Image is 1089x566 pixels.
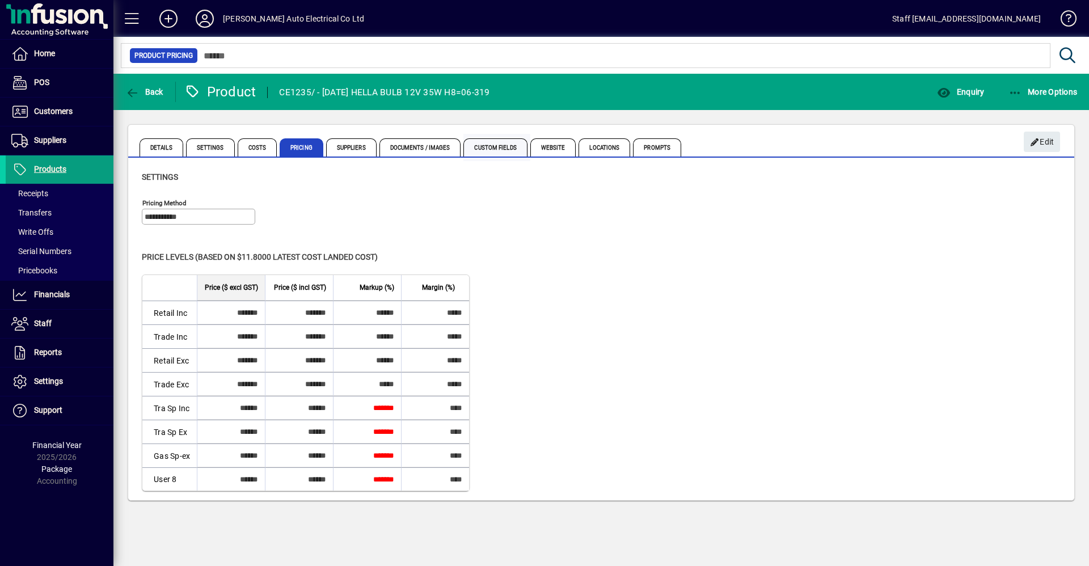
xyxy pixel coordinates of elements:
span: Products [34,164,66,174]
span: Support [34,406,62,415]
td: Tra Sp Ex [142,420,197,443]
td: Retail Inc [142,301,197,324]
a: Serial Numbers [6,242,113,261]
span: POS [34,78,49,87]
a: Settings [6,368,113,396]
span: Edit [1030,133,1054,151]
a: Transfers [6,203,113,222]
span: Markup (%) [360,281,394,294]
td: Gas Sp-ex [142,443,197,467]
td: Tra Sp Inc [142,396,197,420]
span: Home [34,49,55,58]
button: More Options [1006,82,1080,102]
span: Website [530,138,576,157]
a: Reports [6,339,113,367]
span: Documents / Images [379,138,461,157]
span: Settings [186,138,235,157]
td: Trade Inc [142,324,197,348]
span: Pricing [280,138,323,157]
div: [PERSON_NAME] Auto Electrical Co Ltd [223,10,364,28]
span: Details [140,138,183,157]
a: Pricebooks [6,261,113,280]
div: CE1235/ - [DATE] HELLA BULB 12V 35W H8=06-319 [279,83,489,102]
span: Pricebooks [11,266,57,275]
span: Costs [238,138,277,157]
span: Reports [34,348,62,357]
div: Staff [EMAIL_ADDRESS][DOMAIN_NAME] [892,10,1041,28]
span: More Options [1008,87,1078,96]
span: Settings [142,172,178,181]
button: Enquiry [934,82,987,102]
span: Price ($ excl GST) [205,281,258,294]
button: Edit [1024,132,1060,152]
span: Financials [34,290,70,299]
span: Receipts [11,189,48,198]
span: Level [154,281,169,294]
button: Add [150,9,187,29]
span: Price ($ incl GST) [274,281,326,294]
td: Retail Exc [142,348,197,372]
button: Back [123,82,166,102]
app-page-header-button: Back [113,82,176,102]
mat-label: Pricing method [142,199,187,207]
a: Suppliers [6,126,113,155]
button: Profile [187,9,223,29]
a: Home [6,40,113,68]
a: Write Offs [6,222,113,242]
a: Support [6,396,113,425]
span: Financial Year [32,441,82,450]
span: Write Offs [11,227,53,236]
a: Staff [6,310,113,338]
span: Back [125,87,163,96]
span: Package [41,464,72,474]
span: Enquiry [937,87,984,96]
td: Trade Exc [142,372,197,396]
span: Suppliers [34,136,66,145]
a: POS [6,69,113,97]
span: Serial Numbers [11,247,71,256]
span: Custom Fields [463,138,527,157]
a: Receipts [6,184,113,203]
span: Price levels (based on $11.8000 Latest cost landed cost) [142,252,378,261]
span: Settings [34,377,63,386]
span: Transfers [11,208,52,217]
span: Staff [34,319,52,328]
a: Knowledge Base [1052,2,1075,39]
td: User 8 [142,467,197,491]
a: Customers [6,98,113,126]
div: Product [184,83,256,101]
span: Margin (%) [422,281,455,294]
span: Product Pricing [134,50,193,61]
span: Customers [34,107,73,116]
span: Prompts [633,138,681,157]
span: Suppliers [326,138,377,157]
a: Financials [6,281,113,309]
span: Locations [579,138,630,157]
